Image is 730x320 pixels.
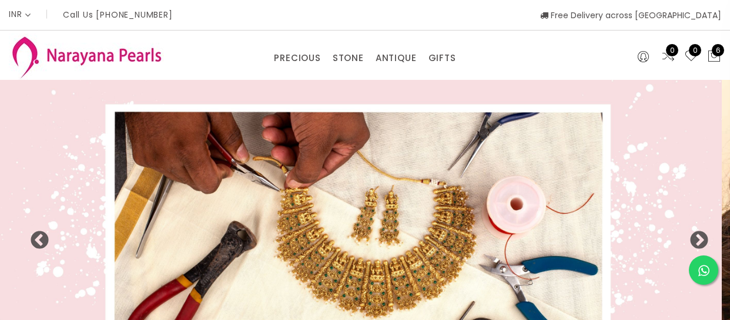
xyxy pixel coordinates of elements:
[428,49,456,67] a: GIFTS
[666,44,678,56] span: 0
[29,231,41,242] button: Previous
[689,44,701,56] span: 0
[333,49,364,67] a: STONE
[707,49,721,65] button: 6
[712,44,724,56] span: 6
[274,49,320,67] a: PRECIOUS
[376,49,417,67] a: ANTIQUE
[684,49,698,65] a: 0
[540,9,721,21] span: Free Delivery across [GEOGRAPHIC_DATA]
[63,11,173,19] p: Call Us [PHONE_NUMBER]
[689,231,701,242] button: Next
[661,49,675,65] a: 0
